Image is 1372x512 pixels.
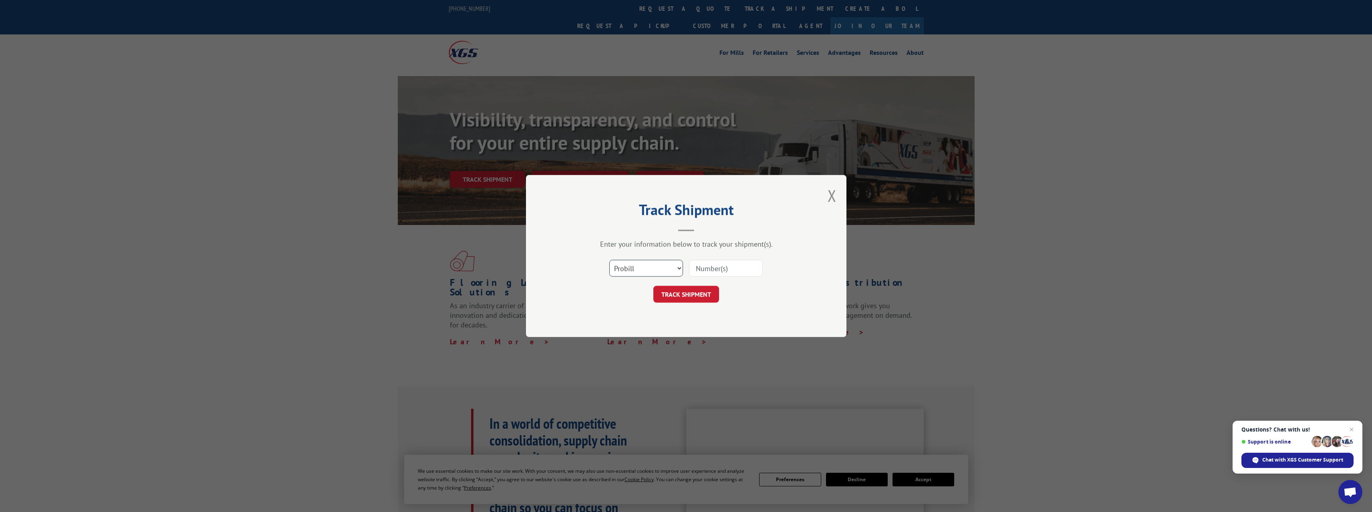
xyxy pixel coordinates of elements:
[689,260,763,277] input: Number(s)
[1241,453,1354,468] div: Chat with XGS Customer Support
[566,239,806,249] div: Enter your information below to track your shipment(s).
[1262,456,1343,464] span: Chat with XGS Customer Support
[1347,425,1356,434] span: Close chat
[653,286,719,303] button: TRACK SHIPMENT
[828,185,836,206] button: Close modal
[1241,439,1309,445] span: Support is online
[566,204,806,219] h2: Track Shipment
[1338,480,1362,504] div: Open chat
[1241,426,1354,433] span: Questions? Chat with us!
